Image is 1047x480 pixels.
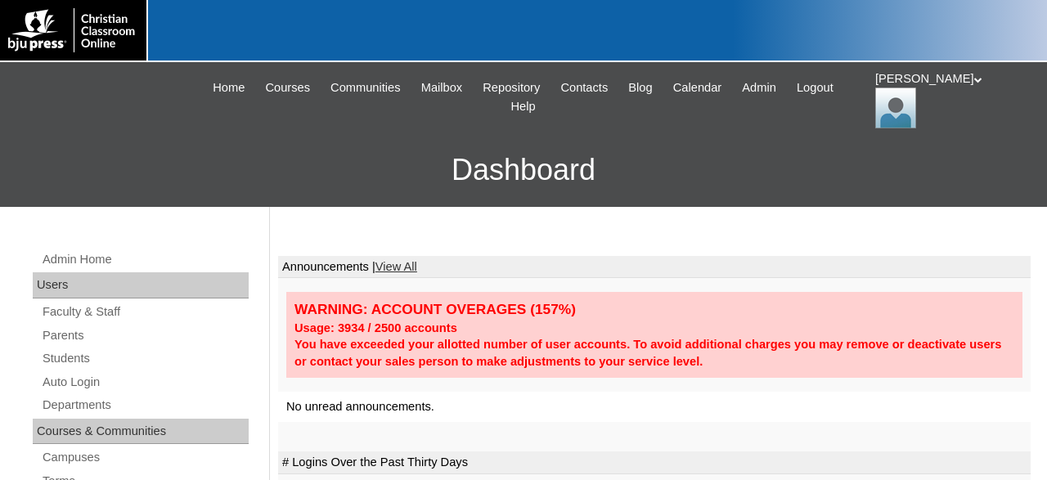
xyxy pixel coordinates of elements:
a: Auto Login [41,372,249,393]
span: Calendar [673,79,721,97]
td: # Logins Over the Past Thirty Days [278,451,1031,474]
a: Contacts [552,79,616,97]
img: Jonelle Rodriguez [875,87,916,128]
a: Campuses [41,447,249,468]
a: Departments [41,395,249,415]
a: Courses [257,79,318,97]
span: Repository [483,79,540,97]
div: Courses & Communities [33,419,249,445]
a: Admin [734,79,784,97]
a: Mailbox [413,79,471,97]
span: Admin [742,79,776,97]
a: Calendar [665,79,730,97]
a: Help [502,97,543,116]
div: [PERSON_NAME] [875,70,1031,128]
span: Help [510,97,535,116]
a: Repository [474,79,548,97]
span: Contacts [560,79,608,97]
span: Communities [330,79,401,97]
a: Parents [41,325,249,346]
h3: Dashboard [8,133,1039,207]
div: WARNING: ACCOUNT OVERAGES (157%) [294,300,1014,319]
strong: Usage: 3934 / 2500 accounts [294,321,457,334]
span: Logout [797,79,834,97]
span: Courses [265,79,310,97]
span: Blog [628,79,652,97]
div: Users [33,272,249,298]
td: No unread announcements. [278,392,1031,422]
a: Communities [322,79,409,97]
a: Logout [789,79,842,97]
div: You have exceeded your allotted number of user accounts. To avoid additional charges you may remo... [294,336,1014,370]
a: Faculty & Staff [41,302,249,322]
span: Home [213,79,245,97]
a: Admin Home [41,249,249,270]
a: Home [204,79,253,97]
img: logo-white.png [8,8,138,52]
a: Students [41,348,249,369]
span: Mailbox [421,79,463,97]
a: Blog [620,79,660,97]
td: Announcements | [278,256,1031,279]
a: View All [375,260,417,273]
